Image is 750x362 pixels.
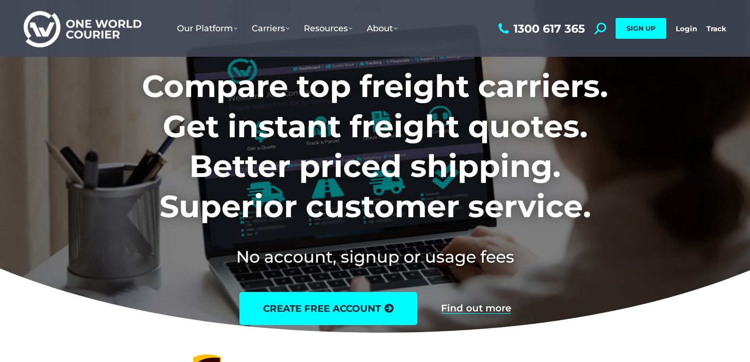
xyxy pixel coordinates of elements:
[24,9,141,48] img: One World Courier
[676,24,697,33] a: Login
[360,14,405,43] a: About
[245,14,297,43] a: Carriers
[252,23,290,34] span: Carriers
[177,23,238,34] span: Our Platform
[170,14,245,43] a: Our Platform
[239,292,417,325] a: create free account
[626,24,655,33] span: SIGN UP
[367,23,397,34] span: About
[304,23,353,34] span: Resources
[441,303,511,314] a: Find out more
[616,18,666,39] a: SIGN UP
[706,24,726,33] a: Track
[79,245,671,268] h2: No account, signup or usage fees
[297,14,360,43] a: Resources
[496,23,585,35] a: 1300 617 365
[79,66,671,226] h1: Compare top freight carriers. Get instant freight quotes. Better priced shipping. Superior custom...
